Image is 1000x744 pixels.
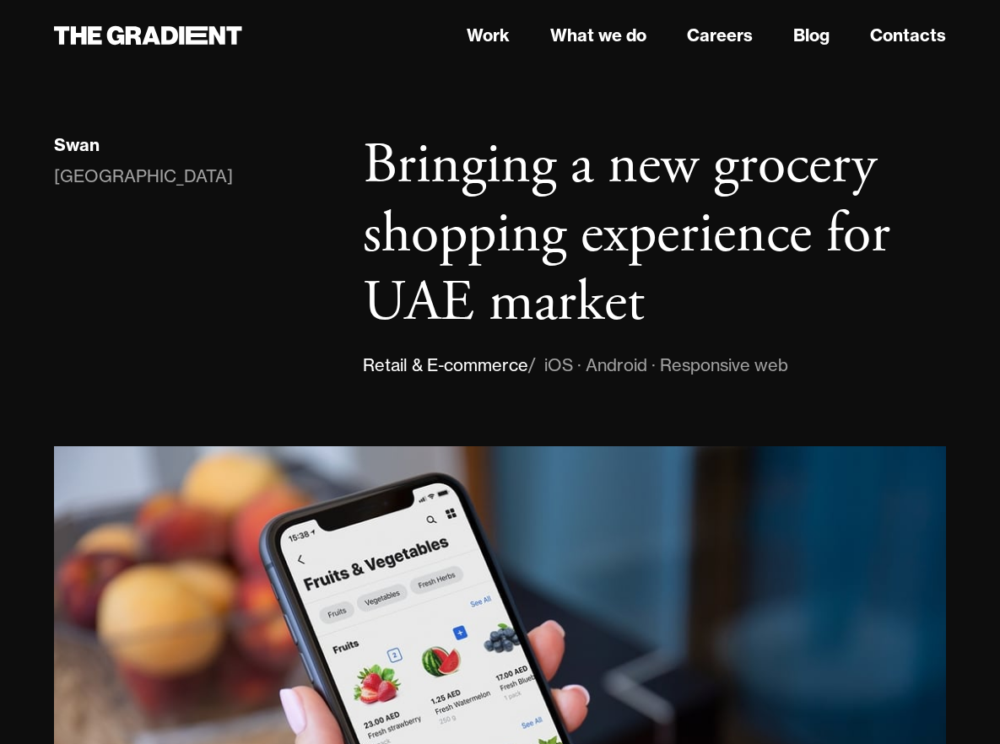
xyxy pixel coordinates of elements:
a: Blog [793,23,830,48]
a: Work [467,23,510,48]
div: [GEOGRAPHIC_DATA] [54,163,233,190]
div: Retail & E-commerce [363,352,528,379]
div: / iOS · Android · Responsive web [528,352,788,379]
a: Contacts [870,23,946,48]
div: Swan [54,134,100,156]
a: What we do [550,23,646,48]
a: Careers [687,23,753,48]
h1: Bringing a new grocery shopping experience for UAE market [363,132,946,338]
